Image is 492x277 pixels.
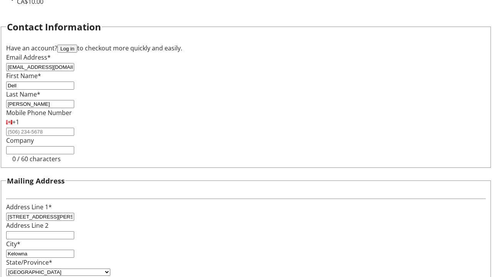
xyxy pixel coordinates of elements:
label: Mobile Phone Number [6,108,72,117]
label: Address Line 2 [6,221,48,230]
label: Email Address* [6,53,51,62]
label: State/Province* [6,258,52,267]
label: City* [6,240,20,248]
h2: Contact Information [7,20,101,34]
label: Company [6,136,34,145]
label: Address Line 1* [6,203,52,211]
input: City [6,250,74,258]
label: First Name* [6,72,41,80]
tr-character-limit: 0 / 60 characters [12,155,61,163]
button: Log in [57,45,77,53]
input: (506) 234-5678 [6,128,74,136]
div: Have an account? to checkout more quickly and easily. [6,43,486,53]
input: Address [6,213,74,221]
h3: Mailing Address [7,175,65,186]
label: Last Name* [6,90,40,98]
